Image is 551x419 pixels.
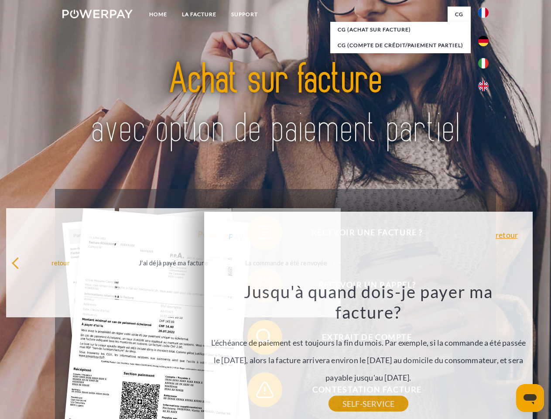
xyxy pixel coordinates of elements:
[224,7,265,22] a: Support
[11,257,110,268] div: retour
[478,7,489,18] img: fr
[329,396,408,412] a: SELF-SERVICE
[175,7,224,22] a: LA FACTURE
[448,7,471,22] a: CG
[62,10,133,18] img: logo-powerpay-white.svg
[516,384,544,412] iframe: Bouton de lancement de la fenêtre de messagerie
[83,42,468,167] img: title-powerpay_fr.svg
[330,38,471,53] a: CG (Compte de crédit/paiement partiel)
[209,281,528,404] div: L'échéance de paiement est toujours la fin du mois. Par exemple, si la commande a été passée le [...
[496,231,518,239] a: retour
[124,257,222,268] div: J'ai déjà payé ma facture
[330,22,471,38] a: CG (achat sur facture)
[209,281,528,323] h3: Jusqu'à quand dois-je payer ma facture?
[478,81,489,91] img: en
[142,7,175,22] a: Home
[478,58,489,69] img: it
[478,36,489,46] img: de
